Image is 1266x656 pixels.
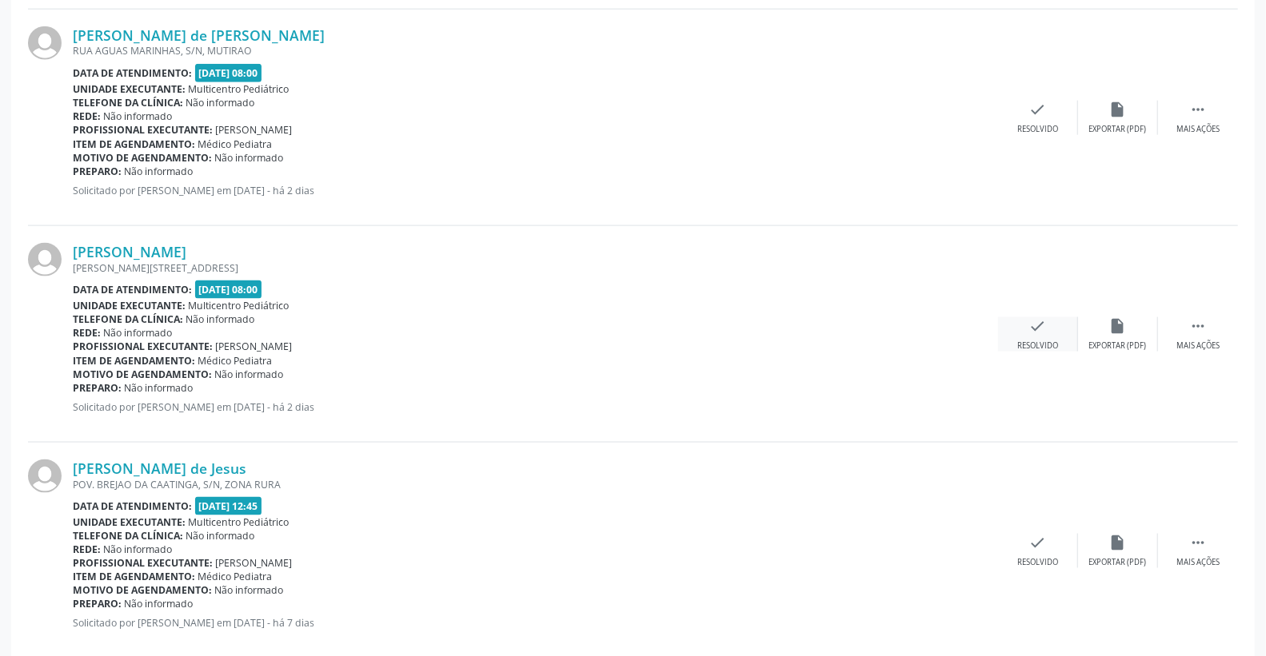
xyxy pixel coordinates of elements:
[186,312,255,326] span: Não informado
[1017,557,1058,568] div: Resolvido
[215,368,284,381] span: Não informado
[1029,101,1047,118] i: check
[73,459,246,477] a: [PERSON_NAME] de Jesus
[73,571,195,584] b: Item de agendamento:
[216,340,293,353] span: [PERSON_NAME]
[189,299,290,312] span: Multicentro Pediátrico
[189,82,290,96] span: Multicentro Pediátrico
[1089,124,1147,135] div: Exportar (PDF)
[1109,534,1127,551] i: insert_drive_file
[73,354,195,368] b: Item de agendamento:
[73,299,186,312] b: Unidade executante:
[73,283,192,296] b: Data de atendimento:
[73,261,998,275] div: [PERSON_NAME][STREET_ADDRESS]
[215,584,284,598] span: Não informado
[1176,124,1220,135] div: Mais ações
[73,96,183,109] b: Telefone da clínica:
[73,499,192,513] b: Data de atendimento:
[73,243,186,260] a: [PERSON_NAME]
[1176,340,1220,352] div: Mais ações
[195,280,262,299] span: [DATE] 08:00
[28,459,62,493] img: img
[73,44,998,58] div: RUA AGUAS MARINHAS, S/N, MUTIRAO
[104,109,173,123] span: Não informado
[1189,534,1207,551] i: 
[198,571,273,584] span: Médico Pediatra
[73,529,183,543] b: Telefone da clínica:
[73,151,212,165] b: Motivo de agendamento:
[198,137,273,151] span: Médico Pediatra
[1189,101,1207,118] i: 
[1089,557,1147,568] div: Exportar (PDF)
[73,184,998,197] p: Solicitado por [PERSON_NAME] em [DATE] - há 2 dias
[73,381,122,395] b: Preparo:
[73,478,998,491] div: POV. BREJAO DA CAATINGA, S/N, ZONA RURA
[125,598,194,611] span: Não informado
[1109,317,1127,335] i: insert_drive_file
[186,529,255,543] span: Não informado
[215,151,284,165] span: Não informado
[73,66,192,80] b: Data de atendimento:
[73,109,101,123] b: Rede:
[216,123,293,137] span: [PERSON_NAME]
[73,340,213,353] b: Profissional executante:
[1017,124,1058,135] div: Resolvido
[73,165,122,178] b: Preparo:
[198,354,273,368] span: Médico Pediatra
[186,96,255,109] span: Não informado
[125,381,194,395] span: Não informado
[73,557,213,571] b: Profissional executante:
[73,326,101,340] b: Rede:
[73,82,186,96] b: Unidade executante:
[104,543,173,556] span: Não informado
[73,584,212,598] b: Motivo de agendamento:
[28,26,62,60] img: img
[189,515,290,529] span: Multicentro Pediátrico
[216,557,293,571] span: [PERSON_NAME]
[195,64,262,82] span: [DATE] 08:00
[73,312,183,326] b: Telefone da clínica:
[1017,340,1058,352] div: Resolvido
[73,137,195,151] b: Item de agendamento:
[73,123,213,137] b: Profissional executante:
[28,243,62,276] img: img
[73,598,122,611] b: Preparo:
[1029,534,1047,551] i: check
[104,326,173,340] span: Não informado
[1189,317,1207,335] i: 
[195,497,262,515] span: [DATE] 12:45
[73,368,212,381] b: Motivo de agendamento:
[73,400,998,414] p: Solicitado por [PERSON_NAME] em [DATE] - há 2 dias
[1176,557,1220,568] div: Mais ações
[73,26,325,44] a: [PERSON_NAME] de [PERSON_NAME]
[73,543,101,556] b: Rede:
[73,515,186,529] b: Unidade executante:
[1029,317,1047,335] i: check
[73,617,998,630] p: Solicitado por [PERSON_NAME] em [DATE] - há 7 dias
[125,165,194,178] span: Não informado
[1109,101,1127,118] i: insert_drive_file
[1089,340,1147,352] div: Exportar (PDF)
